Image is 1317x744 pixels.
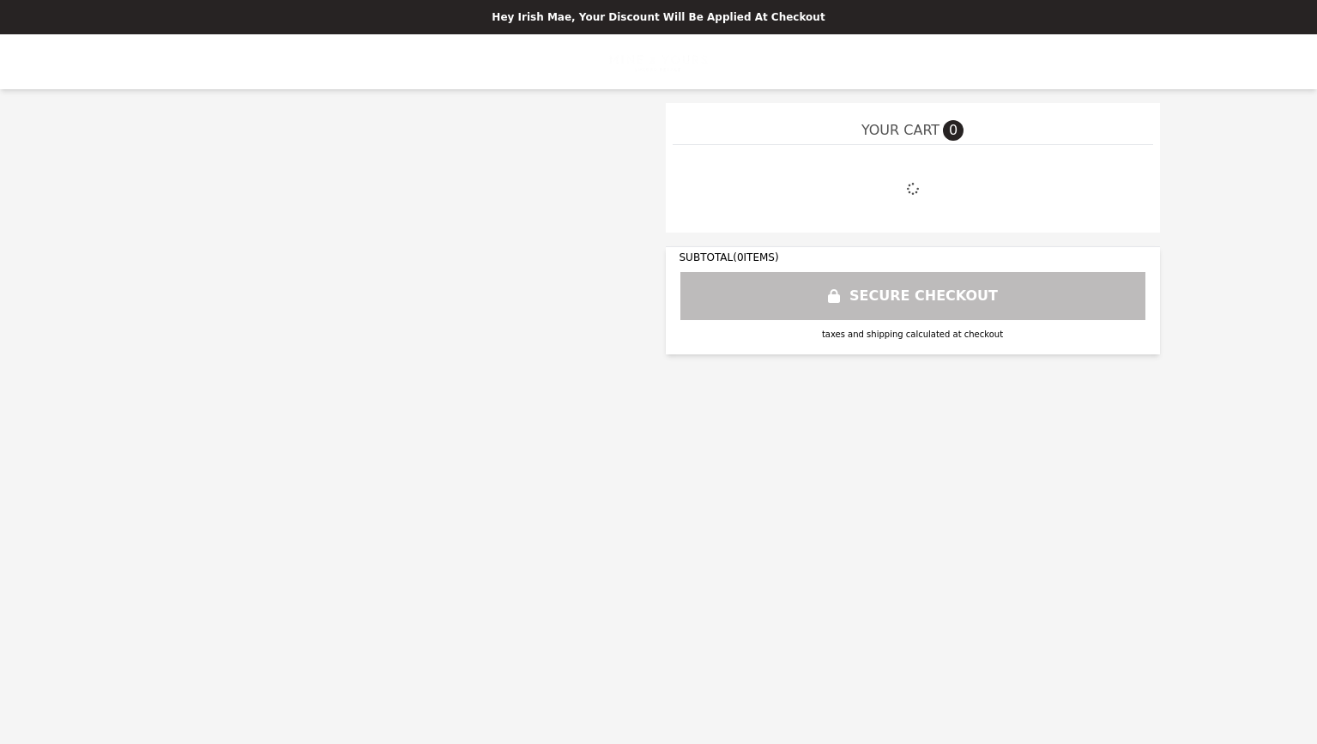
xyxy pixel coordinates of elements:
[680,328,1146,341] div: taxes and shipping calculated at checkout
[943,120,964,141] span: 0
[861,120,939,141] span: YOUR CART
[10,10,1307,24] p: Hey Irish Mae, your discount will be applied at checkout
[609,45,708,79] img: Brand Logo
[733,251,778,263] span: ( 0 ITEMS)
[680,251,734,263] span: SUBTOTAL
